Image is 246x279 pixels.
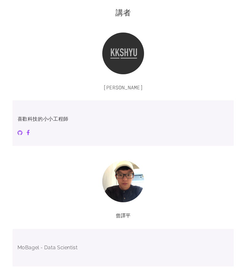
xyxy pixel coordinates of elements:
[102,161,144,202] img: 908d07051535315d18786d8dc09ddb53.jpg
[18,244,229,252] p: MoBagel - Data Scientist
[25,84,221,91] figcaption: [PERSON_NAME]
[25,212,221,219] figcaption: 曾譯平
[18,115,229,123] p: 喜歡科技的小小工程師
[13,7,234,18] h2: 講者
[102,33,144,74] img: 4376632506bf7f3da524150187e7afe6.jpg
